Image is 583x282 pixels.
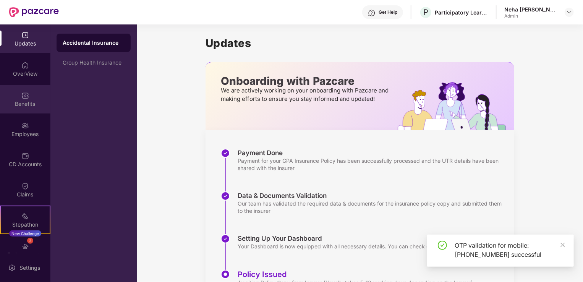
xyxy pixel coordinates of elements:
[9,7,59,17] img: New Pazcare Logo
[21,62,29,69] img: svg+xml;base64,PHN2ZyBpZD0iSG9tZSIgeG1sbnM9Imh0dHA6Ly93d3cudzMub3JnLzIwMDAvc3ZnIiB3aWR0aD0iMjAiIG...
[21,92,29,99] img: svg+xml;base64,PHN2ZyBpZD0iQmVuZWZpdHMiIHhtbG5zPSJodHRwOi8vd3d3LnczLm9yZy8yMDAwL3N2ZyIgd2lkdGg9Ij...
[238,191,507,200] div: Data & Documents Validation
[423,8,428,17] span: P
[238,157,507,172] div: Payment for your GPA Insurance Policy has been successfully processed and the UTR details have be...
[63,39,125,47] div: Accidental Insurance
[435,9,488,16] div: Participatory Learning and action network foundation
[221,78,391,84] p: Onboarding with Pazcare
[21,152,29,160] img: svg+xml;base64,PHN2ZyBpZD0iQ0RfQWNjb3VudHMiIGRhdGEtbmFtZT0iQ0QgQWNjb3VudHMiIHhtbG5zPSJodHRwOi8vd3...
[8,264,16,272] img: svg+xml;base64,PHN2ZyBpZD0iU2V0dGluZy0yMHgyMCIgeG1sbnM9Imh0dHA6Ly93d3cudzMub3JnLzIwMDAvc3ZnIiB3aW...
[9,230,41,237] div: New Challenge
[17,264,42,272] div: Settings
[63,60,125,66] div: Group Health Insurance
[238,234,486,243] div: Setting Up Your Dashboard
[560,242,565,248] span: close
[21,212,29,220] img: svg+xml;base64,PHN2ZyB4bWxucz0iaHR0cDovL3d3dy53My5vcmcvMjAwMC9zdmciIHdpZHRoPSIyMSIgaGVpZ2h0PSIyMC...
[27,238,33,244] div: 2
[238,270,473,279] div: Policy Issued
[238,200,507,214] div: Our team has validated the required data & documents for the insurance policy copy and submitted ...
[206,37,514,50] h1: Updates
[21,31,29,39] img: svg+xml;base64,PHN2ZyBpZD0iVXBkYXRlZCIgeG1sbnM9Imh0dHA6Ly93d3cudzMub3JnLzIwMDAvc3ZnIiB3aWR0aD0iMj...
[221,191,230,201] img: svg+xml;base64,PHN2ZyBpZD0iU3RlcC1Eb25lLTMyeDMyIiB4bWxucz0iaHR0cDovL3d3dy53My5vcmcvMjAwMC9zdmciIH...
[221,86,391,103] p: We are actively working on your onboarding with Pazcare and making efforts to ensure you stay inf...
[438,241,447,250] span: check-circle
[21,243,29,250] img: svg+xml;base64,PHN2ZyBpZD0iRW5kb3JzZW1lbnRzIiB4bWxucz0iaHR0cDovL3d3dy53My5vcmcvMjAwMC9zdmciIHdpZH...
[221,270,230,279] img: svg+xml;base64,PHN2ZyBpZD0iU3RlcC1BY3RpdmUtMzJ4MzIiIHhtbG5zPSJodHRwOi8vd3d3LnczLm9yZy8yMDAwL3N2Zy...
[21,182,29,190] img: svg+xml;base64,PHN2ZyBpZD0iQ2xhaW0iIHhtbG5zPSJodHRwOi8vd3d3LnczLm9yZy8yMDAwL3N2ZyIgd2lkdGg9IjIwIi...
[21,122,29,130] img: svg+xml;base64,PHN2ZyBpZD0iRW1wbG95ZWVzIiB4bWxucz0iaHR0cDovL3d3dy53My5vcmcvMjAwMC9zdmciIHdpZHRoPS...
[455,241,565,259] div: OTP validation for mobile: [PHONE_NUMBER] successful
[566,9,572,15] img: svg+xml;base64,PHN2ZyBpZD0iRHJvcGRvd24tMzJ4MzIiIHhtbG5zPSJodHRwOi8vd3d3LnczLm9yZy8yMDAwL3N2ZyIgd2...
[221,234,230,243] img: svg+xml;base64,PHN2ZyBpZD0iU3RlcC1Eb25lLTMyeDMyIiB4bWxucz0iaHR0cDovL3d3dy53My5vcmcvMjAwMC9zdmciIH...
[504,6,558,13] div: Neha [PERSON_NAME]
[398,82,514,130] img: hrOnboarding
[238,243,486,250] div: Your Dashboard is now equipped with all necessary details. You can check out the details from
[238,149,507,157] div: Payment Done
[368,9,376,17] img: svg+xml;base64,PHN2ZyBpZD0iSGVscC0zMngzMiIgeG1sbnM9Imh0dHA6Ly93d3cudzMub3JnLzIwMDAvc3ZnIiB3aWR0aD...
[221,149,230,158] img: svg+xml;base64,PHN2ZyBpZD0iU3RlcC1Eb25lLTMyeDMyIiB4bWxucz0iaHR0cDovL3d3dy53My5vcmcvMjAwMC9zdmciIH...
[1,221,50,229] div: Stepathon
[379,9,397,15] div: Get Help
[504,13,558,19] div: Admin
